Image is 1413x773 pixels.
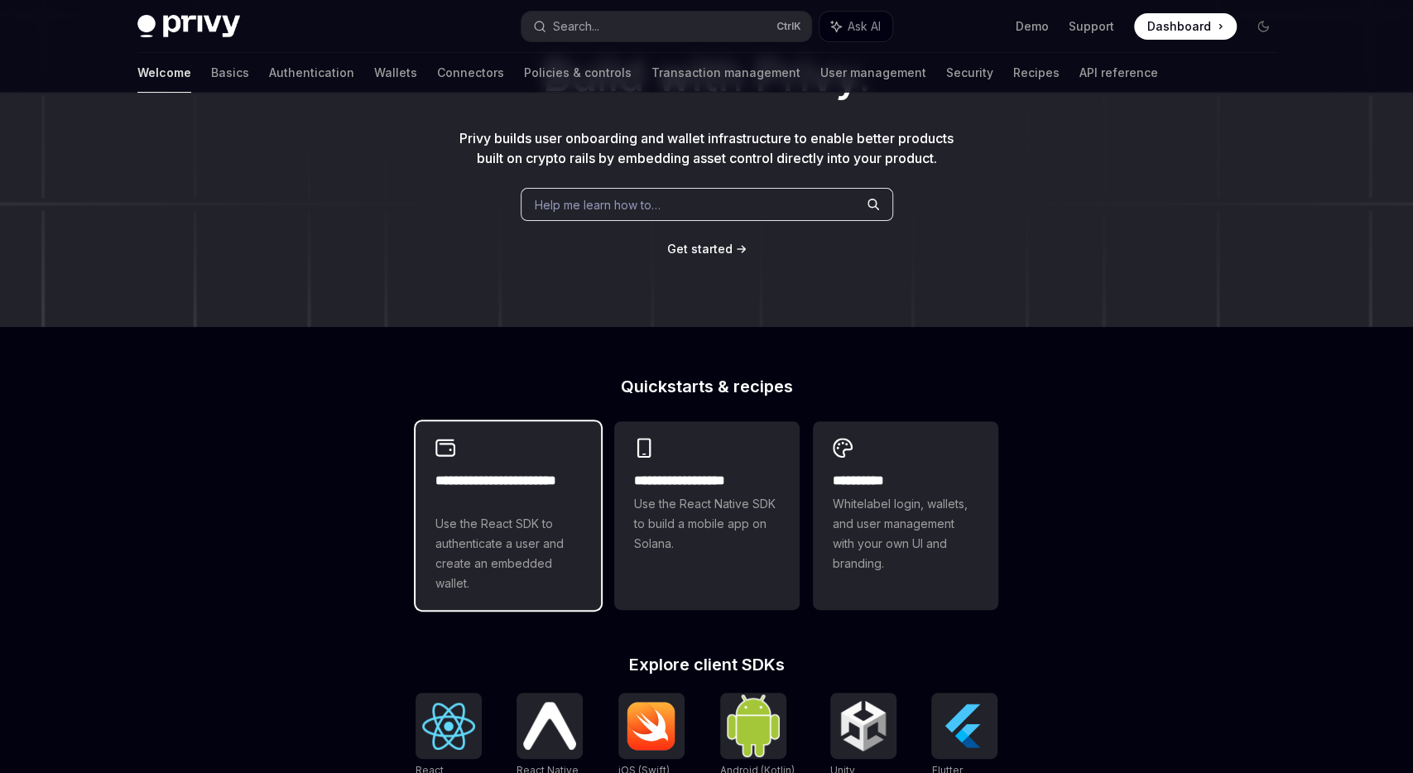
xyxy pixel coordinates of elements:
a: Wallets [374,53,417,93]
button: Search...CtrlK [521,12,811,41]
a: Welcome [137,53,191,93]
a: Authentication [269,53,354,93]
img: Flutter [938,699,991,752]
img: dark logo [137,15,240,38]
a: Dashboard [1134,13,1237,40]
img: Unity [837,699,890,752]
span: Use the React SDK to authenticate a user and create an embedded wallet. [435,514,581,593]
a: Recipes [1013,53,1060,93]
span: Privy builds user onboarding and wallet infrastructure to enable better products built on crypto ... [459,130,954,166]
a: User management [820,53,926,93]
a: Demo [1016,18,1049,35]
a: Get started [667,241,733,257]
a: **** **** **** ***Use the React Native SDK to build a mobile app on Solana. [614,421,800,610]
div: Search... [553,17,599,36]
button: Ask AI [819,12,892,41]
h2: Explore client SDKs [416,656,998,673]
a: **** *****Whitelabel login, wallets, and user management with your own UI and branding. [813,421,998,610]
img: React Native [523,702,576,749]
img: iOS (Swift) [625,701,678,751]
img: Android (Kotlin) [727,694,780,756]
span: Whitelabel login, wallets, and user management with your own UI and branding. [833,494,978,574]
span: Use the React Native SDK to build a mobile app on Solana. [634,494,780,554]
a: Support [1069,18,1114,35]
h2: Quickstarts & recipes [416,378,998,395]
span: Ctrl K [776,20,801,33]
a: Transaction management [651,53,800,93]
span: Dashboard [1147,18,1211,35]
span: Get started [667,242,733,256]
a: API reference [1079,53,1158,93]
a: Policies & controls [524,53,632,93]
button: Toggle dark mode [1250,13,1276,40]
a: Basics [211,53,249,93]
a: Connectors [437,53,504,93]
img: React [422,703,475,750]
a: Security [946,53,993,93]
span: Help me learn how to… [535,196,661,214]
span: Ask AI [848,18,881,35]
